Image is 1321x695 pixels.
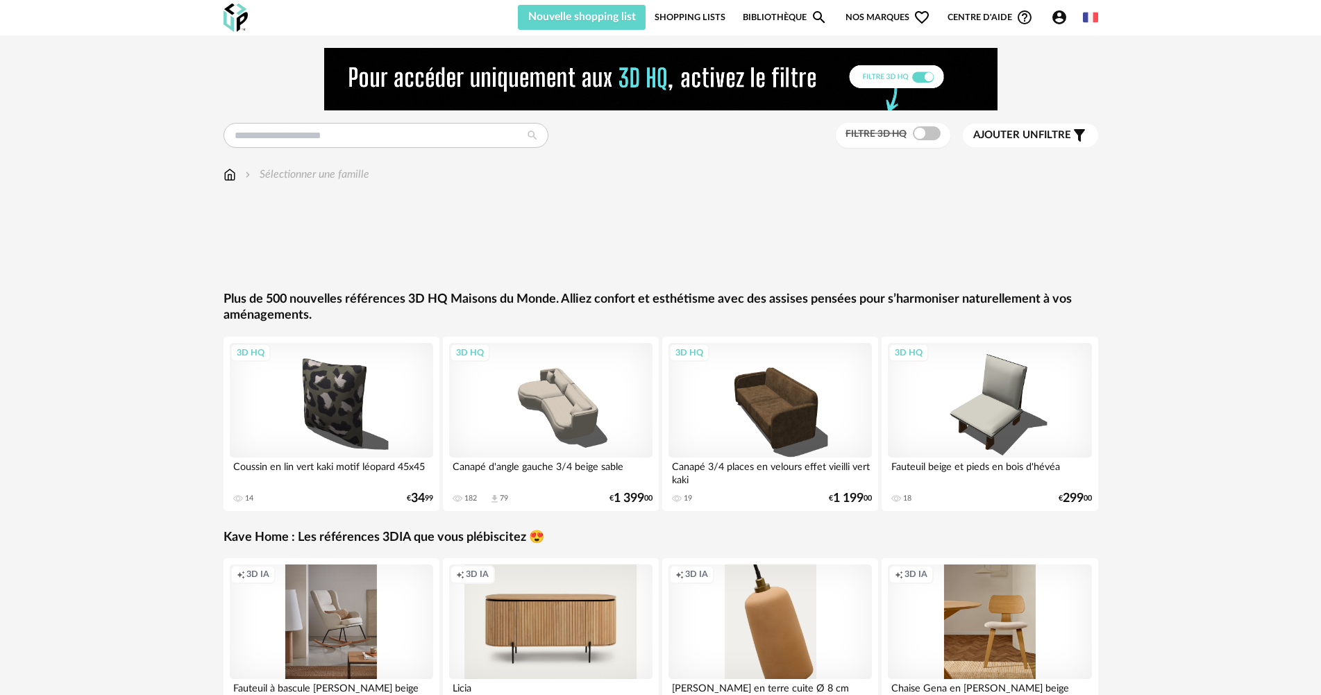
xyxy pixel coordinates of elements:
div: 182 [464,494,477,503]
a: 3D HQ Canapé 3/4 places en velours effet vieilli vert kaki 19 €1 19900 [662,337,879,511]
div: 14 [245,494,253,503]
span: Download icon [489,494,500,504]
div: Coussin en lin vert kaki motif léopard 45x45 [230,458,434,485]
div: Fauteuil beige et pieds en bois d'hévéa [888,458,1092,485]
span: 1 199 [833,494,864,503]
span: 3D IA [685,569,708,580]
span: Account Circle icon [1051,9,1074,26]
div: € 00 [1059,494,1092,503]
a: Kave Home : Les références 3DIA que vous plébiscitez 😍 [224,530,544,546]
span: Creation icon [456,569,464,580]
img: OXP [224,3,248,32]
span: Heart Outline icon [914,9,930,26]
a: Shopping Lists [655,5,725,30]
span: Filter icon [1071,127,1088,144]
span: Account Circle icon [1051,9,1068,26]
div: 3D HQ [889,344,929,362]
div: € 00 [609,494,653,503]
img: svg+xml;base64,PHN2ZyB3aWR0aD0iMTYiIGhlaWdodD0iMTYiIHZpZXdCb3g9IjAgMCAxNiAxNiIgZmlsbD0ibm9uZSIgeG... [242,167,253,183]
span: 34 [411,494,425,503]
div: € 99 [407,494,433,503]
span: Creation icon [895,569,903,580]
span: Nouvelle shopping list [528,11,636,22]
span: Creation icon [675,569,684,580]
span: 1 399 [614,494,644,503]
span: 3D IA [904,569,927,580]
img: svg+xml;base64,PHN2ZyB3aWR0aD0iMTYiIGhlaWdodD0iMTciIHZpZXdCb3g9IjAgMCAxNiAxNyIgZmlsbD0ibm9uZSIgeG... [224,167,236,183]
div: 3D HQ [230,344,271,362]
div: 3D HQ [450,344,490,362]
span: 3D IA [246,569,269,580]
span: Ajouter un [973,130,1038,140]
div: 3D HQ [669,344,709,362]
div: Canapé 3/4 places en velours effet vieilli vert kaki [668,458,873,485]
span: Magnify icon [811,9,827,26]
img: NEW%20NEW%20HQ%20NEW_V1.gif [324,48,998,110]
button: Ajouter unfiltre Filter icon [963,124,1098,147]
div: € 00 [829,494,872,503]
a: 3D HQ Fauteuil beige et pieds en bois d'hévéa 18 €29900 [882,337,1098,511]
img: fr [1083,10,1098,25]
span: Nos marques [845,5,930,30]
div: Canapé d'angle gauche 3/4 beige sable [449,458,653,485]
div: Sélectionner une famille [242,167,369,183]
span: Creation icon [237,569,245,580]
div: 79 [500,494,508,503]
span: Centre d'aideHelp Circle Outline icon [948,9,1033,26]
div: 18 [903,494,911,503]
a: 3D HQ Coussin en lin vert kaki motif léopard 45x45 14 €3499 [224,337,440,511]
span: filtre [973,128,1071,142]
button: Nouvelle shopping list [518,5,646,30]
a: 3D HQ Canapé d'angle gauche 3/4 beige sable 182 Download icon 79 €1 39900 [443,337,659,511]
a: BibliothèqueMagnify icon [743,5,827,30]
span: Help Circle Outline icon [1016,9,1033,26]
span: 3D IA [466,569,489,580]
span: 299 [1063,494,1084,503]
span: Filtre 3D HQ [845,129,907,139]
a: Plus de 500 nouvelles références 3D HQ Maisons du Monde. Alliez confort et esthétisme avec des as... [224,292,1098,324]
div: 19 [684,494,692,503]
